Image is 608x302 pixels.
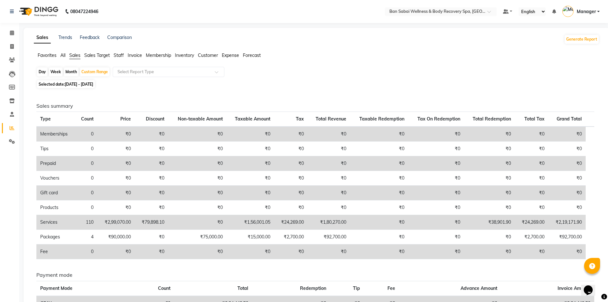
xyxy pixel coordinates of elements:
[308,142,350,156] td: ₹0
[464,215,515,230] td: ₹38,901.90
[300,285,326,291] span: Redemption
[135,186,168,200] td: ₹0
[168,215,226,230] td: ₹0
[168,230,226,244] td: ₹75,000.00
[168,156,226,171] td: ₹0
[350,186,408,200] td: ₹0
[461,285,497,291] span: Advance Amount
[146,116,164,122] span: Discount
[464,171,515,186] td: ₹0
[222,52,239,58] span: Expense
[135,142,168,156] td: ₹0
[515,142,548,156] td: ₹0
[168,127,226,142] td: ₹0
[58,35,72,40] a: Trends
[515,244,548,259] td: ₹0
[60,52,65,58] span: All
[235,116,270,122] span: Taxable Amount
[84,52,110,58] span: Sales Target
[350,127,408,142] td: ₹0
[97,200,135,215] td: ₹0
[274,215,308,230] td: ₹24,269.00
[69,52,80,58] span: Sales
[548,244,586,259] td: ₹0
[524,116,544,122] span: Total Tax
[97,171,135,186] td: ₹0
[557,116,582,122] span: Grand Total
[80,35,100,40] a: Feedback
[75,186,98,200] td: 0
[36,156,75,171] td: Prepaid
[97,244,135,259] td: ₹0
[16,3,60,20] img: logo
[135,230,168,244] td: ₹0
[227,156,274,171] td: ₹0
[408,200,464,215] td: ₹0
[353,285,360,291] span: Tip
[548,142,586,156] td: ₹0
[473,116,511,122] span: Total Redemption
[548,200,586,215] td: ₹0
[36,171,75,186] td: Vouchers
[237,285,248,291] span: Total
[97,215,135,230] td: ₹2,99,070.00
[75,200,98,215] td: 0
[464,186,515,200] td: ₹0
[350,244,408,259] td: ₹0
[308,200,350,215] td: ₹0
[227,215,274,230] td: ₹1,56,001.05
[581,276,602,296] iframe: chat widget
[548,171,586,186] td: ₹0
[387,285,395,291] span: Fee
[274,171,308,186] td: ₹0
[75,142,98,156] td: 0
[36,244,75,259] td: Fee
[36,103,594,109] h6: Sales summary
[75,215,98,230] td: 110
[36,186,75,200] td: Gift card
[296,116,304,122] span: Tax
[34,32,51,43] a: Sales
[36,142,75,156] td: Tips
[97,127,135,142] td: ₹0
[408,186,464,200] td: ₹0
[350,215,408,230] td: ₹0
[274,142,308,156] td: ₹0
[548,127,586,142] td: ₹0
[565,35,599,44] button: Generate Report
[274,244,308,259] td: ₹0
[97,142,135,156] td: ₹0
[515,156,548,171] td: ₹0
[227,142,274,156] td: ₹0
[36,230,75,244] td: Packages
[64,67,79,76] div: Month
[548,215,586,230] td: ₹2,19,171.90
[562,6,574,17] img: Manager
[464,244,515,259] td: ₹0
[515,230,548,244] td: ₹2,700.00
[308,171,350,186] td: ₹0
[178,116,223,122] span: Non-taxable Amount
[308,127,350,142] td: ₹0
[417,116,460,122] span: Tax On Redemption
[274,156,308,171] td: ₹0
[135,244,168,259] td: ₹0
[36,215,75,230] td: Services
[128,52,142,58] span: Invoice
[274,186,308,200] td: ₹0
[135,200,168,215] td: ₹0
[308,156,350,171] td: ₹0
[515,171,548,186] td: ₹0
[65,82,93,87] span: [DATE] - [DATE]
[464,142,515,156] td: ₹0
[75,171,98,186] td: 0
[37,67,48,76] div: Day
[75,156,98,171] td: 0
[168,142,226,156] td: ₹0
[515,200,548,215] td: ₹0
[107,35,132,40] a: Comparison
[243,52,261,58] span: Forecast
[515,215,548,230] td: ₹24,269.00
[408,156,464,171] td: ₹0
[577,8,596,15] span: Manager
